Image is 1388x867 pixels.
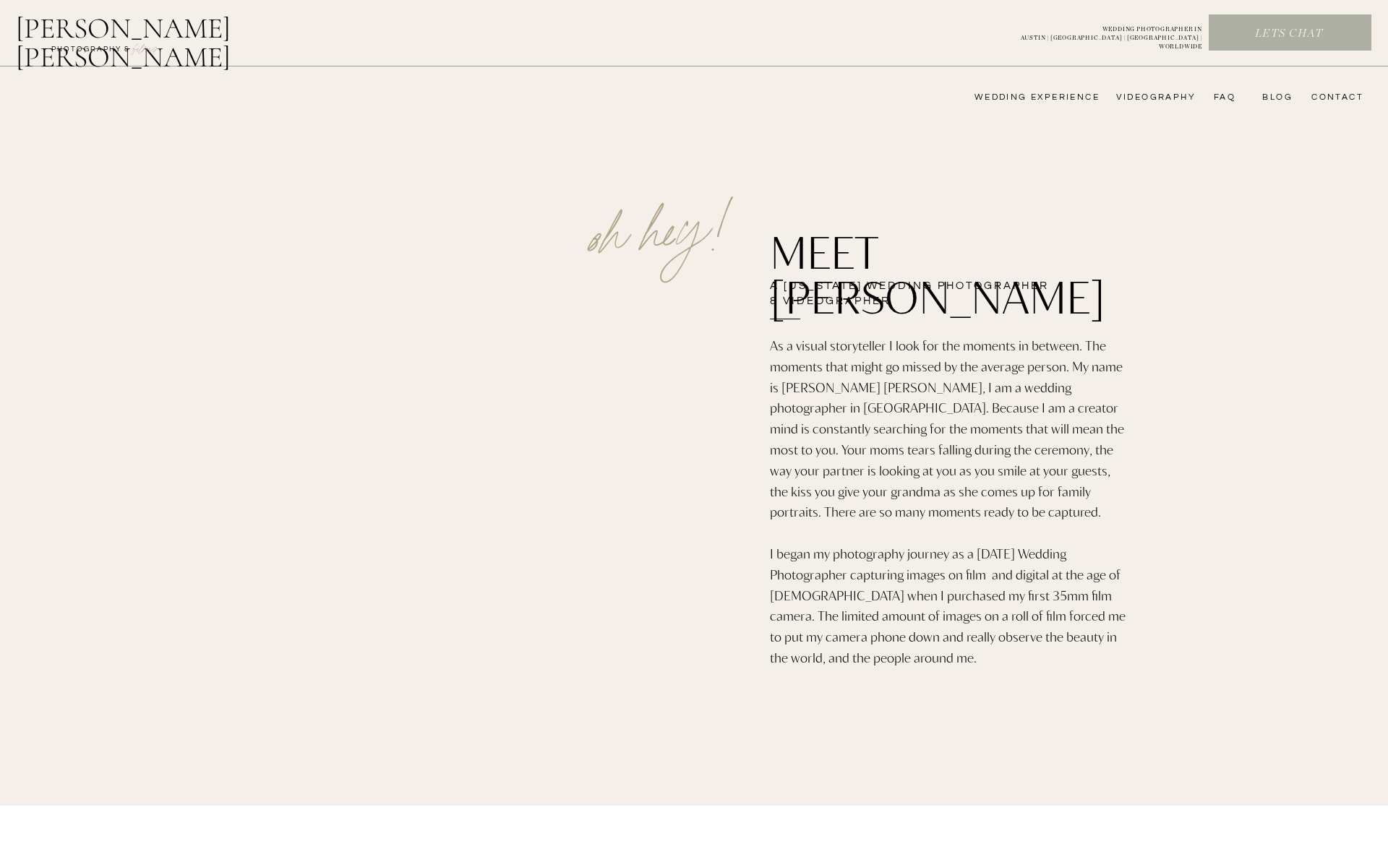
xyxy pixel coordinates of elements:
a: CONTACT [1307,92,1363,103]
a: Lets chat [1209,26,1368,42]
a: videography [1112,92,1196,103]
p: oh hey! [562,150,754,287]
a: bLog [1257,92,1293,103]
a: photography & [43,44,138,61]
a: FAQ [1207,92,1235,103]
p: WEDDING PHOTOGRAPHER IN AUSTIN | [GEOGRAPHIC_DATA] | [GEOGRAPHIC_DATA] | WORLDWIDE [997,25,1202,41]
a: FILMs [119,39,172,56]
p: As a visual storyteller I look for the moments in between. The moments that might go missed by th... [770,335,1127,767]
h2: Meet [PERSON_NAME] [770,229,1135,276]
a: [PERSON_NAME] [PERSON_NAME] [16,14,306,48]
a: wedding experience [954,92,1100,103]
a: WEDDING PHOTOGRAPHER INAUSTIN | [GEOGRAPHIC_DATA] | [GEOGRAPHIC_DATA] | WORLDWIDE [997,25,1202,41]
